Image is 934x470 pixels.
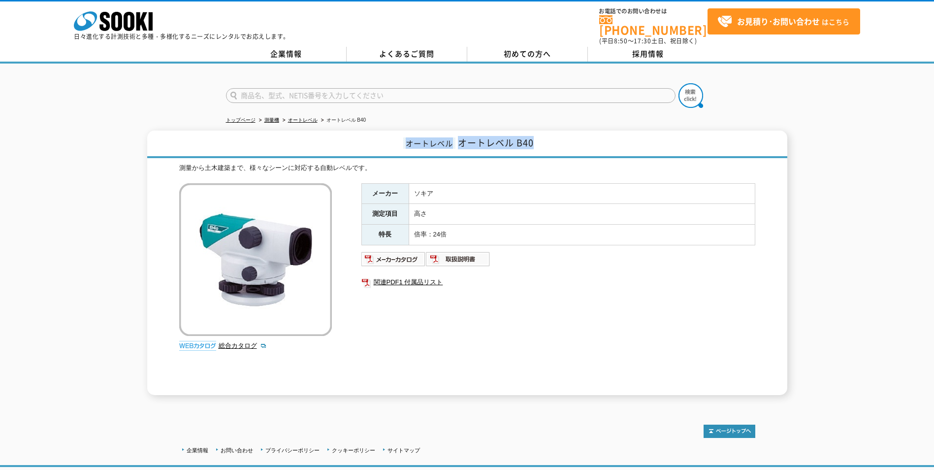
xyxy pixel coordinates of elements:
div: 測量から土木建築まで、様々なシーンに対応する自動レベルです。 [179,163,755,173]
a: サイトマップ [387,447,420,453]
span: はこちら [717,14,849,29]
a: 関連PDF1 付属品リスト [361,276,755,289]
th: メーカー [361,183,409,204]
li: オートレベル B40 [319,115,366,126]
a: クッキーポリシー [332,447,375,453]
span: お電話でのお問い合わせは [599,8,708,14]
a: 取扱説明書 [426,258,490,265]
span: (平日 ～ 土日、祝日除く) [599,36,697,45]
img: メーカーカタログ [361,251,426,267]
img: トップページへ [704,425,755,438]
img: 取扱説明書 [426,251,490,267]
span: 8:50 [614,36,628,45]
a: オートレベル [288,117,318,123]
td: ソキア [409,183,755,204]
a: よくあるご質問 [347,47,467,62]
td: 高さ [409,204,755,225]
a: 企業情報 [187,447,208,453]
a: お問い合わせ [221,447,253,453]
input: 商品名、型式、NETIS番号を入力してください [226,88,676,103]
th: 特長 [361,225,409,245]
p: 日々進化する計測技術と多種・多様化するニーズにレンタルでお応えします。 [74,34,290,39]
td: 倍率：24倍 [409,225,755,245]
a: 採用情報 [588,47,709,62]
span: オートレベル B40 [458,136,534,149]
span: オートレベル [403,137,455,149]
a: 測量機 [264,117,279,123]
img: webカタログ [179,341,216,351]
a: お見積り･お問い合わせはこちら [708,8,860,34]
a: プライバシーポリシー [265,447,320,453]
th: 測定項目 [361,204,409,225]
a: 総合カタログ [219,342,267,349]
span: 17:30 [634,36,651,45]
strong: お見積り･お問い合わせ [737,15,820,27]
a: 初めての方へ [467,47,588,62]
a: [PHONE_NUMBER] [599,15,708,35]
span: 初めての方へ [504,48,551,59]
a: 企業情報 [226,47,347,62]
a: トップページ [226,117,256,123]
a: メーカーカタログ [361,258,426,265]
img: オートレベル B40 [179,183,332,336]
img: btn_search.png [678,83,703,108]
